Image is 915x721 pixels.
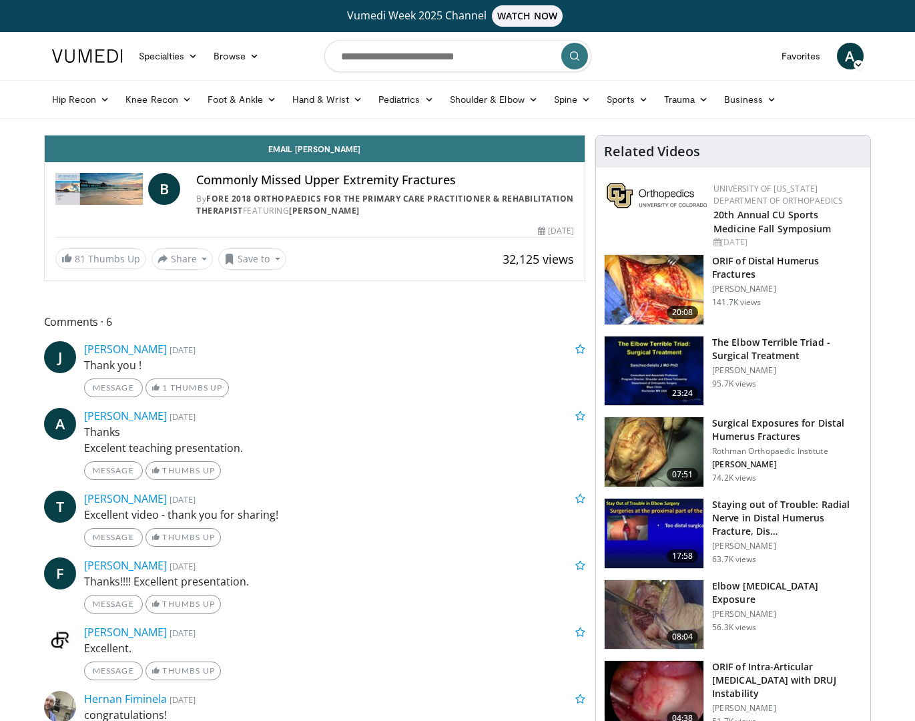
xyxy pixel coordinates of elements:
a: 1 Thumbs Up [145,379,229,397]
a: 81 Thumbs Up [55,248,146,269]
div: By FEATURING [196,193,574,217]
a: 07:51 Surgical Exposures for Distal Humerus Fractures Rothman Orthopaedic Institute [PERSON_NAME]... [604,417,862,487]
a: Thumbs Up [145,662,221,680]
a: [PERSON_NAME] [84,491,167,506]
span: 32,125 views [503,251,574,267]
a: University of [US_STATE] Department of Orthopaedics [713,183,843,206]
a: Hernan Fiminela [84,692,167,706]
a: FORE 2018 Orthopaedics for the Primary Care Practitioner & Rehabilitation Therapist [196,193,574,216]
p: Excellent. [84,640,586,656]
a: Pediatrics [370,86,442,113]
a: T [44,491,76,523]
a: [PERSON_NAME] [84,342,167,356]
a: Message [84,595,143,614]
span: 17:58 [667,549,699,563]
a: [PERSON_NAME] [84,558,167,573]
a: Vumedi Week 2025 ChannelWATCH NOW [54,5,862,27]
p: [PERSON_NAME] [712,609,862,620]
h4: Commonly Missed Upper Extremity Fractures [196,173,574,188]
p: 56.3K views [712,622,756,633]
img: VuMedi Logo [52,49,123,63]
a: Shoulder & Elbow [442,86,546,113]
small: [DATE] [170,627,196,639]
div: [DATE] [713,236,860,248]
img: orif-sanch_3.png.150x105_q85_crop-smart_upscale.jpg [605,255,703,324]
h3: Surgical Exposures for Distal Humerus Fractures [712,417,862,443]
a: 20:08 ORIF of Distal Humerus Fractures [PERSON_NAME] 141.7K views [604,254,862,325]
img: 70322_0000_3.png.150x105_q85_crop-smart_upscale.jpg [605,417,703,487]
a: Message [84,528,143,547]
span: 81 [75,252,85,265]
a: A [44,408,76,440]
a: Sports [599,86,656,113]
a: 23:24 The Elbow Terrible Triad - Surgical Treatment [PERSON_NAME] 95.7K views [604,336,862,407]
p: Rothman Orthopaedic Institute [712,446,862,457]
p: 141.7K views [712,297,761,308]
h3: Staying out of Trouble: Radial Nerve in Distal Humerus Fracture, Dis… [712,498,862,538]
a: Message [84,379,143,397]
small: [DATE] [170,560,196,572]
a: Browse [206,43,267,69]
span: 1 [162,383,168,393]
a: Specialties [131,43,206,69]
small: [DATE] [170,344,196,356]
a: 17:58 Staying out of Trouble: Radial Nerve in Distal Humerus Fracture, Dis… [PERSON_NAME] 63.7K v... [604,498,862,569]
a: Business [716,86,784,113]
a: Message [84,662,143,680]
span: 20:08 [667,306,699,319]
a: Knee Recon [117,86,200,113]
a: Hand & Wrist [284,86,370,113]
a: Thumbs Up [145,528,221,547]
a: Thumbs Up [145,595,221,614]
h3: ORIF of Intra-Articular [MEDICAL_DATA] with DRUJ Instability [712,660,862,700]
p: Excellent video - thank you for sharing! [84,507,586,523]
small: [DATE] [170,411,196,423]
img: 162531_0000_1.png.150x105_q85_crop-smart_upscale.jpg [605,336,703,406]
img: FORE 2018 Orthopaedics for the Primary Care Practitioner & Rehabilitation Therapist [55,173,143,205]
a: Spine [546,86,599,113]
p: 63.7K views [712,554,756,565]
span: 23:24 [667,387,699,400]
span: 08:04 [667,630,699,644]
button: Share [151,248,214,270]
a: [PERSON_NAME] [289,205,360,216]
a: [PERSON_NAME] [84,625,167,640]
img: heCDP4pTuni5z6vX4xMDoxOjBrO-I4W8_11.150x105_q85_crop-smart_upscale.jpg [605,580,703,650]
small: [DATE] [170,694,196,706]
a: Foot & Ankle [200,86,284,113]
a: J [44,341,76,373]
a: Thumbs Up [145,461,221,480]
a: A [837,43,864,69]
img: Q2xRg7exoPLTwO8X4xMDoxOjB1O8AjAz_1.150x105_q85_crop-smart_upscale.jpg [605,499,703,568]
a: Hip Recon [44,86,118,113]
p: 95.7K views [712,379,756,389]
button: Save to [218,248,286,270]
a: 08:04 Elbow [MEDICAL_DATA] Exposure [PERSON_NAME] 56.3K views [604,579,862,650]
a: Trauma [656,86,717,113]
h3: The Elbow Terrible Triad - Surgical Treatment [712,336,862,363]
small: [DATE] [170,493,196,505]
h3: Elbow [MEDICAL_DATA] Exposure [712,579,862,606]
p: [PERSON_NAME] [712,284,862,294]
span: Comments 6 [44,313,586,330]
a: B [148,173,180,205]
a: F [44,557,76,589]
p: [PERSON_NAME] [712,703,862,714]
p: Thanks Excelent teaching presentation. [84,424,586,456]
span: 07:51 [667,468,699,481]
a: 20th Annual CU Sports Medicine Fall Symposium [713,208,831,235]
p: [PERSON_NAME] [712,541,862,551]
a: Message [84,461,143,480]
a: Email [PERSON_NAME] [45,136,585,162]
p: [PERSON_NAME] [712,459,862,470]
div: [DATE] [538,225,574,237]
input: Search topics, interventions [324,40,591,72]
span: WATCH NOW [492,5,563,27]
p: Thank you ! [84,357,586,373]
a: [PERSON_NAME] [84,409,167,423]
